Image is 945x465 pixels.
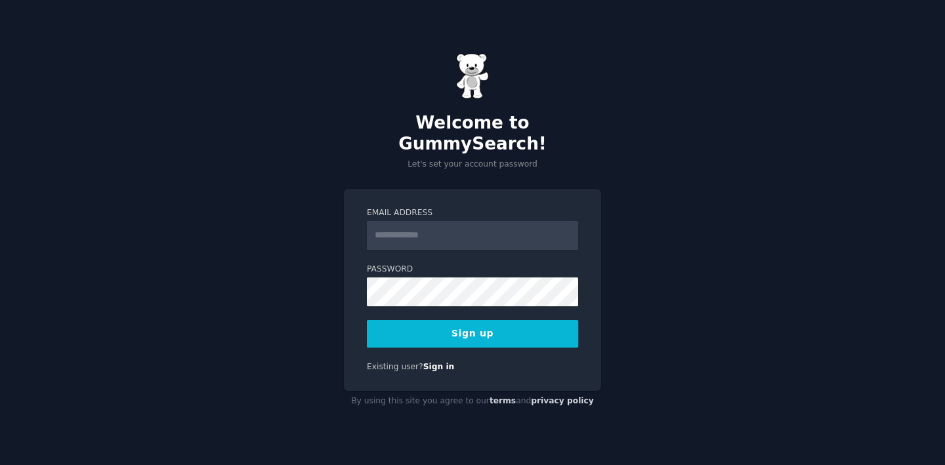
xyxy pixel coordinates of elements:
label: Email Address [367,207,578,219]
p: Let's set your account password [344,159,601,171]
button: Sign up [367,320,578,348]
img: Gummy Bear [456,53,489,99]
span: Existing user? [367,362,423,371]
a: privacy policy [531,396,594,405]
label: Password [367,264,578,275]
h2: Welcome to GummySearch! [344,113,601,154]
a: terms [490,396,516,405]
div: By using this site you agree to our and [344,391,601,412]
a: Sign in [423,362,455,371]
